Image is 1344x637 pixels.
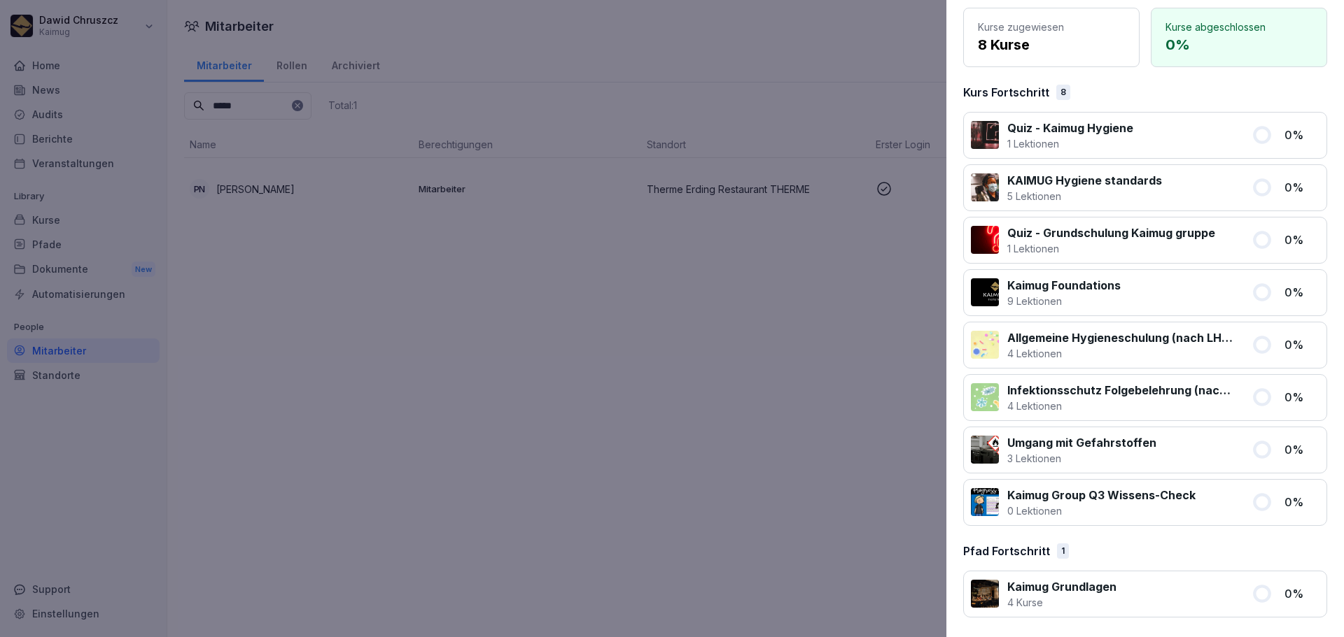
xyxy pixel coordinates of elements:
p: 1 Lektionen [1007,241,1215,256]
p: Kaimug Foundations [1007,277,1121,294]
p: 0 % [1284,179,1319,196]
p: 4 Lektionen [1007,346,1235,361]
p: Pfad Fortschritt [963,543,1050,559]
p: 0 % [1284,441,1319,458]
p: Umgang mit Gefahrstoffen [1007,434,1156,451]
p: Infektionsschutz Folgebelehrung (nach §43 IfSG) [1007,382,1235,399]
p: 0 % [1284,585,1319,602]
div: 1 [1057,543,1069,559]
p: Kaimug Group Q3 Wissens-Check [1007,487,1196,503]
p: KAIMUG Hygiene standards [1007,172,1162,189]
p: 4 Kurse [1007,595,1116,610]
p: 5 Lektionen [1007,189,1162,203]
p: Allgemeine Hygieneschulung (nach LHMV §4) [1007,329,1235,346]
div: 8 [1056,85,1070,100]
p: 0 % [1284,231,1319,248]
p: 0 % [1284,336,1319,353]
p: Kurse abgeschlossen [1165,20,1312,34]
p: Quiz - Kaimug Hygiene [1007,120,1133,136]
p: 3 Lektionen [1007,451,1156,466]
p: 1 Lektionen [1007,136,1133,151]
p: 0 % [1165,34,1312,55]
p: Kurs Fortschritt [963,84,1049,101]
p: 0 Lektionen [1007,503,1196,518]
p: 0 % [1284,494,1319,510]
p: 0 % [1284,389,1319,406]
p: Kurse zugewiesen [978,20,1125,34]
p: 0 % [1284,127,1319,143]
p: 0 % [1284,284,1319,301]
p: 9 Lektionen [1007,294,1121,308]
p: Kaimug Grundlagen [1007,578,1116,595]
p: 4 Lektionen [1007,399,1235,413]
p: 8 Kurse [978,34,1125,55]
p: Quiz - Grundschulung Kaimug gruppe [1007,224,1215,241]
